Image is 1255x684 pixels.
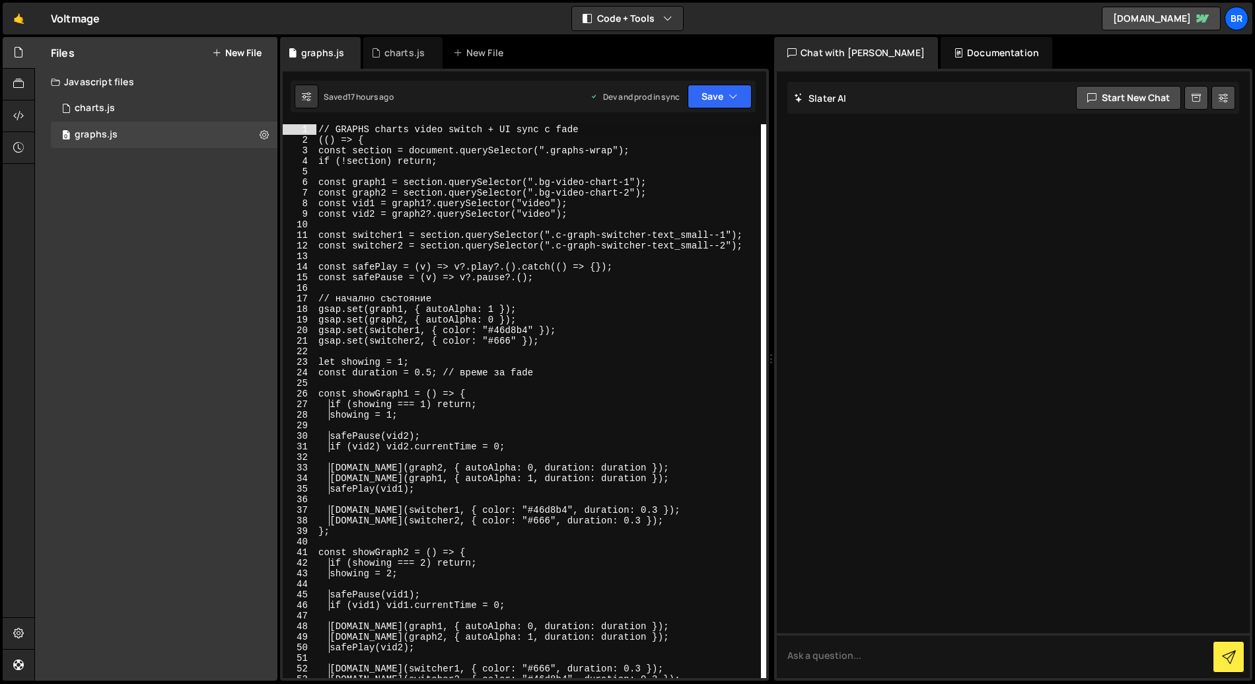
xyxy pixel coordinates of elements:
div: 24 [283,367,316,378]
div: 11 [283,230,316,241]
div: 42 [283,558,316,568]
div: 35 [283,484,316,494]
div: Chat with [PERSON_NAME] [774,37,938,69]
button: Start new chat [1076,86,1181,110]
div: 25 [283,378,316,389]
div: 50 [283,642,316,653]
div: Saved [324,91,394,102]
div: 52 [283,664,316,674]
div: 26 [283,389,316,399]
div: 31 [283,441,316,452]
div: 47 [283,611,316,621]
div: 18 [283,304,316,315]
div: graphs.js [75,129,118,141]
div: 17 hours ago [347,91,394,102]
div: 20 [283,325,316,336]
button: Code + Tools [572,7,683,30]
div: 16784/45885.js [51,122,277,148]
div: 6 [283,177,316,188]
div: 4 [283,156,316,167]
div: 36 [283,494,316,505]
div: 7 [283,188,316,198]
div: 45 [283,589,316,600]
div: 16784/45870.js [51,95,277,122]
div: 46 [283,600,316,611]
div: 34 [283,473,316,484]
div: 51 [283,653,316,664]
div: 28 [283,410,316,420]
a: 🤙 [3,3,35,34]
div: graphs.js [301,46,344,59]
div: 22 [283,346,316,357]
div: Dev and prod in sync [590,91,680,102]
a: br [1225,7,1248,30]
div: 33 [283,463,316,473]
a: [DOMAIN_NAME] [1102,7,1221,30]
div: 5 [283,167,316,177]
div: 29 [283,420,316,431]
div: 48 [283,621,316,632]
div: 19 [283,315,316,325]
div: 40 [283,537,316,547]
div: 49 [283,632,316,642]
div: Voltmage [51,11,100,26]
div: 37 [283,505,316,515]
div: 38 [283,515,316,526]
div: 39 [283,526,316,537]
div: 12 [283,241,316,251]
div: 43 [283,568,316,579]
div: 32 [283,452,316,463]
div: 14 [283,262,316,272]
div: 23 [283,357,316,367]
div: 1 [283,124,316,135]
h2: Files [51,46,75,60]
div: 27 [283,399,316,410]
div: 8 [283,198,316,209]
div: 16 [283,283,316,293]
button: Save [688,85,752,108]
div: 44 [283,579,316,589]
div: 3 [283,145,316,156]
h2: Slater AI [794,92,847,104]
div: 17 [283,293,316,304]
div: Documentation [941,37,1052,69]
div: Javascript files [35,69,277,95]
div: 30 [283,431,316,441]
div: 2 [283,135,316,145]
div: 10 [283,219,316,230]
div: New File [453,46,509,59]
div: charts.js [75,102,115,114]
div: 9 [283,209,316,219]
div: 13 [283,251,316,262]
button: New File [212,48,262,58]
div: 41 [283,547,316,558]
div: 21 [283,336,316,346]
span: 0 [62,131,70,141]
div: charts.js [384,46,425,59]
div: 15 [283,272,316,283]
